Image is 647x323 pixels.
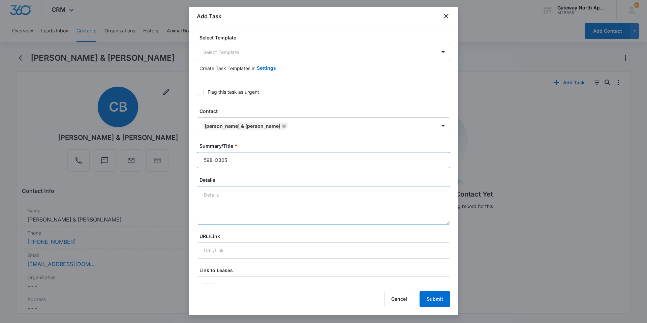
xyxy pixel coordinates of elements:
[205,123,280,129] div: [PERSON_NAME] & [PERSON_NAME]
[199,65,255,72] p: Create Task Templates in
[197,242,450,259] input: URL/Link
[420,291,450,307] button: Submit
[199,233,453,240] label: URL/Link
[199,34,453,41] label: Select Template
[199,108,453,115] label: Contact
[442,12,450,20] button: close
[208,88,259,95] div: Flag this task as urgent
[384,291,414,307] button: Cancel
[257,60,276,76] button: Settings
[199,142,453,149] label: Summary/Title
[199,267,453,274] label: Link to Leases
[197,12,221,20] h1: Add Task
[199,176,453,183] label: Details
[197,152,450,168] input: Summary/Title
[280,123,286,128] div: Remove Cameron Bradford & Dylan Watkins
